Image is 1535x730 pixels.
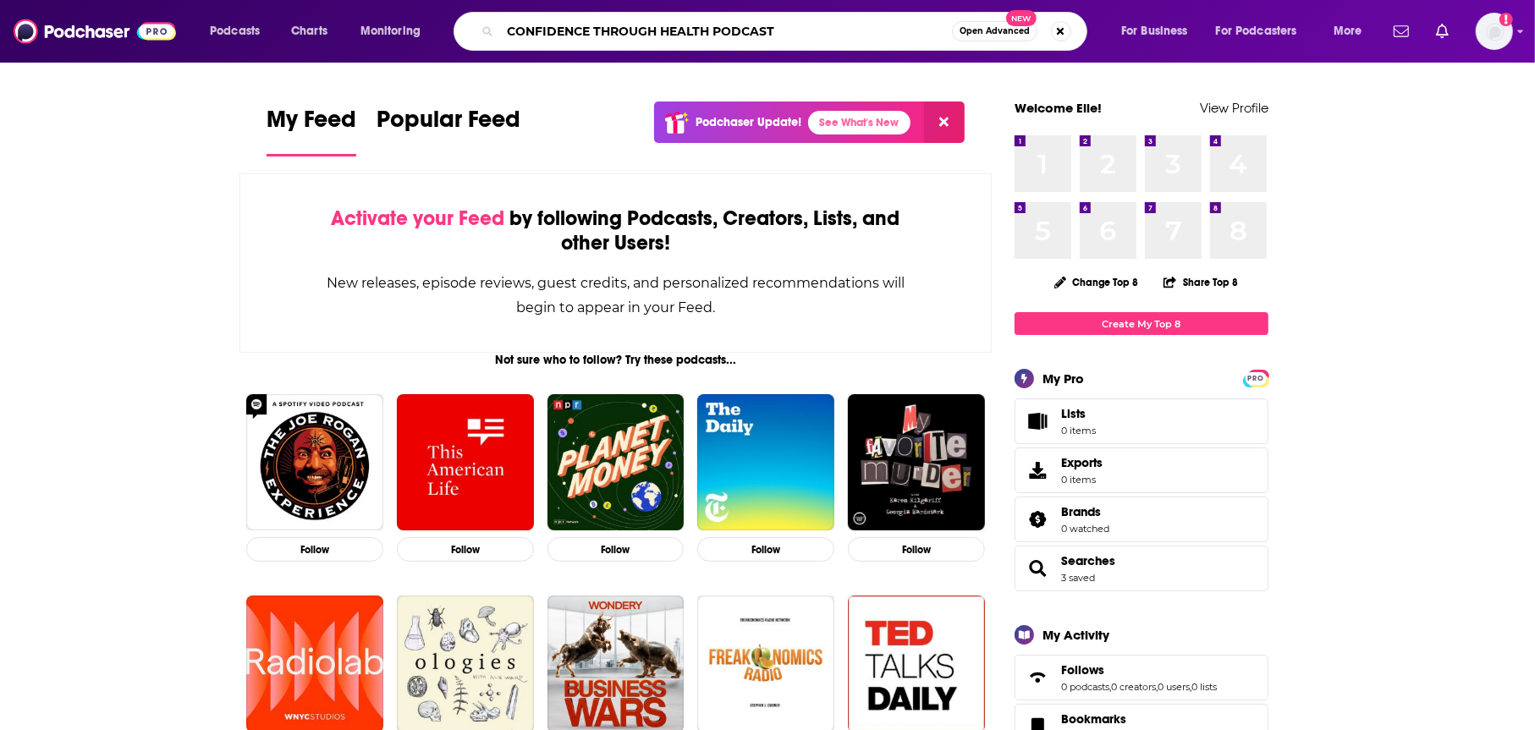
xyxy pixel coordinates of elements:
p: Podchaser Update! [696,115,801,129]
a: 3 saved [1061,572,1095,584]
span: Lists [1061,406,1096,421]
span: Exports [1061,455,1103,470]
img: This American Life [397,394,534,531]
a: Charts [280,18,338,45]
a: 0 creators [1111,681,1156,693]
a: Brands [1061,504,1109,519]
a: See What's New [808,111,911,134]
a: 0 watched [1061,523,1109,535]
a: View Profile [1200,100,1268,116]
button: open menu [1109,18,1209,45]
input: Search podcasts, credits, & more... [500,18,952,45]
svg: Add a profile image [1499,13,1513,26]
button: Show profile menu [1476,13,1513,50]
span: New [1006,10,1037,26]
a: Searches [1061,553,1115,568]
a: Follows [1021,666,1054,689]
span: For Podcasters [1216,19,1297,43]
span: Podcasts [210,19,260,43]
span: 0 items [1061,474,1103,486]
span: More [1334,19,1362,43]
span: , [1190,681,1191,693]
a: My Feed [267,105,356,156]
span: Charts [291,19,327,43]
span: Exports [1021,458,1054,482]
a: Exports [1015,447,1268,493]
a: Show notifications dropdown [1429,17,1455,46]
a: Brands [1021,508,1054,531]
a: Welcome Elle! [1015,100,1102,116]
span: PRO [1246,372,1266,385]
a: Create My Top 8 [1015,312,1268,335]
span: Bookmarks [1061,711,1126,727]
a: Searches [1021,557,1054,580]
a: Bookmarks [1061,711,1160,727]
div: by following Podcasts, Creators, Lists, and other Users! [325,206,906,255]
div: My Activity [1043,627,1109,643]
button: Follow [848,537,985,562]
img: The Joe Rogan Experience [246,394,383,531]
button: Follow [397,537,534,562]
img: Podchaser - Follow, Share and Rate Podcasts [14,15,176,47]
button: open menu [349,18,443,45]
a: 0 users [1158,681,1190,693]
span: Brands [1015,497,1268,542]
span: Follows [1061,662,1104,678]
span: 0 items [1061,425,1096,436]
button: Follow [246,537,383,562]
button: open menu [198,18,282,45]
span: For Business [1121,19,1188,43]
span: Popular Feed [377,105,520,144]
span: Lists [1061,406,1086,421]
a: Follows [1061,662,1217,678]
a: 0 podcasts [1061,681,1109,693]
span: My Feed [267,105,356,144]
span: Logged in as elleb2btech [1476,13,1513,50]
div: Search podcasts, credits, & more... [470,12,1103,51]
span: Activate your Feed [331,206,504,231]
a: 0 lists [1191,681,1217,693]
span: , [1156,681,1158,693]
span: Searches [1015,546,1268,591]
div: Not sure who to follow? Try these podcasts... [239,353,992,367]
button: Open AdvancedNew [952,21,1037,41]
div: My Pro [1043,370,1084,387]
img: The Daily [697,394,834,531]
img: My Favorite Murder with Karen Kilgariff and Georgia Hardstark [848,394,985,531]
span: Brands [1061,504,1101,519]
div: New releases, episode reviews, guest credits, and personalized recommendations will begin to appe... [325,271,906,320]
span: Monitoring [360,19,421,43]
button: Share Top 8 [1163,266,1239,299]
span: Follows [1015,655,1268,700]
span: Open Advanced [960,27,1030,36]
img: Planet Money [547,394,685,531]
button: Follow [697,537,834,562]
img: User Profile [1476,13,1513,50]
span: Lists [1021,409,1054,433]
button: Follow [547,537,685,562]
a: Lists [1015,398,1268,444]
button: open menu [1322,18,1384,45]
a: PRO [1246,371,1266,384]
a: Popular Feed [377,105,520,156]
a: Show notifications dropdown [1387,17,1416,46]
span: , [1109,681,1111,693]
button: Change Top 8 [1044,272,1149,293]
button: open menu [1205,18,1322,45]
